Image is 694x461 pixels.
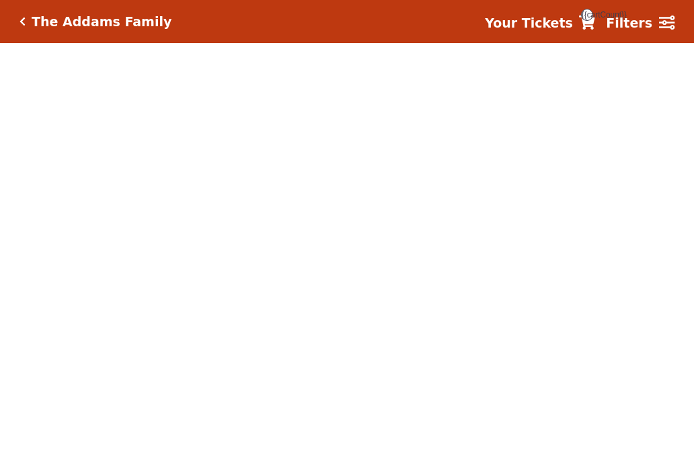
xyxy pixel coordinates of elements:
h5: The Addams Family [32,14,171,30]
a: Filters [606,13,674,33]
a: Your Tickets {{cartCount}} [485,13,595,33]
a: Click here to go back to filters [20,17,26,26]
strong: Your Tickets [485,15,573,30]
strong: Filters [606,15,652,30]
span: {{cartCount}} [581,9,593,21]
